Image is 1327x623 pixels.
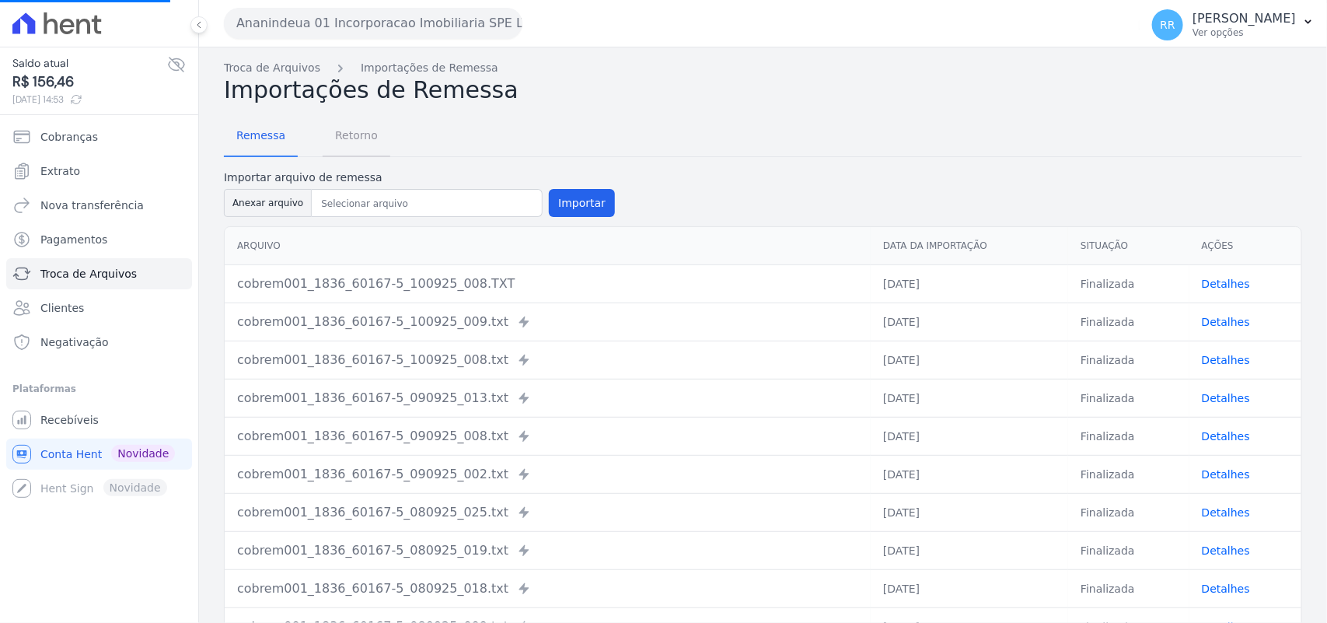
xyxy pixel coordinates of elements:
[1068,455,1189,493] td: Finalizada
[1193,26,1296,39] p: Ver opções
[12,55,167,72] span: Saldo atual
[326,120,387,151] span: Retorno
[1202,506,1250,519] a: Detalhes
[224,60,320,76] a: Troca de Arquivos
[237,579,858,598] div: cobrem001_1836_60167-5_080925_018.txt
[40,163,80,179] span: Extrato
[12,121,186,504] nav: Sidebar
[40,266,137,282] span: Troca de Arquivos
[237,427,858,446] div: cobrem001_1836_60167-5_090925_008.txt
[40,232,107,247] span: Pagamentos
[871,531,1068,569] td: [DATE]
[237,389,858,408] div: cobrem001_1836_60167-5_090925_013.txt
[6,439,192,470] a: Conta Hent Novidade
[40,129,98,145] span: Cobranças
[6,327,192,358] a: Negativação
[871,227,1068,265] th: Data da Importação
[40,446,102,462] span: Conta Hent
[871,417,1068,455] td: [DATE]
[1202,583,1250,595] a: Detalhes
[1068,493,1189,531] td: Finalizada
[1189,227,1301,265] th: Ações
[1068,417,1189,455] td: Finalizada
[40,198,144,213] span: Nova transferência
[871,379,1068,417] td: [DATE]
[1202,468,1250,481] a: Detalhes
[1160,19,1175,30] span: RR
[237,275,858,293] div: cobrem001_1836_60167-5_100925_008.TXT
[224,170,615,186] label: Importar arquivo de remessa
[225,227,871,265] th: Arquivo
[12,93,167,107] span: [DATE] 14:53
[111,445,175,462] span: Novidade
[6,190,192,221] a: Nova transferência
[1068,264,1189,303] td: Finalizada
[224,8,522,39] button: Ananindeua 01 Incorporacao Imobiliaria SPE LTDA
[315,194,539,213] input: Selecionar arquivo
[1202,354,1250,366] a: Detalhes
[1140,3,1327,47] button: RR [PERSON_NAME] Ver opções
[237,351,858,369] div: cobrem001_1836_60167-5_100925_008.txt
[6,224,192,255] a: Pagamentos
[40,300,84,316] span: Clientes
[12,72,167,93] span: R$ 156,46
[1068,227,1189,265] th: Situação
[237,313,858,331] div: cobrem001_1836_60167-5_100925_009.txt
[871,303,1068,341] td: [DATE]
[224,76,1302,104] h2: Importações de Remessa
[871,264,1068,303] td: [DATE]
[1202,544,1250,557] a: Detalhes
[237,465,858,484] div: cobrem001_1836_60167-5_090925_002.txt
[6,404,192,436] a: Recebíveis
[237,503,858,522] div: cobrem001_1836_60167-5_080925_025.txt
[871,455,1068,493] td: [DATE]
[6,121,192,152] a: Cobranças
[1202,278,1250,290] a: Detalhes
[1202,316,1250,328] a: Detalhes
[1068,569,1189,607] td: Finalizada
[1068,303,1189,341] td: Finalizada
[224,189,312,217] button: Anexar arquivo
[227,120,295,151] span: Remessa
[6,156,192,187] a: Extrato
[1068,379,1189,417] td: Finalizada
[224,117,298,157] a: Remessa
[12,380,186,398] div: Plataformas
[549,189,615,217] button: Importar
[40,334,109,350] span: Negativação
[871,569,1068,607] td: [DATE]
[1193,11,1296,26] p: [PERSON_NAME]
[1068,341,1189,379] td: Finalizada
[224,60,1302,76] nav: Breadcrumb
[1068,531,1189,569] td: Finalizada
[361,60,498,76] a: Importações de Remessa
[40,412,99,428] span: Recebíveis
[6,292,192,324] a: Clientes
[323,117,390,157] a: Retorno
[871,493,1068,531] td: [DATE]
[871,341,1068,379] td: [DATE]
[1202,430,1250,443] a: Detalhes
[237,541,858,560] div: cobrem001_1836_60167-5_080925_019.txt
[6,258,192,289] a: Troca de Arquivos
[1202,392,1250,404] a: Detalhes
